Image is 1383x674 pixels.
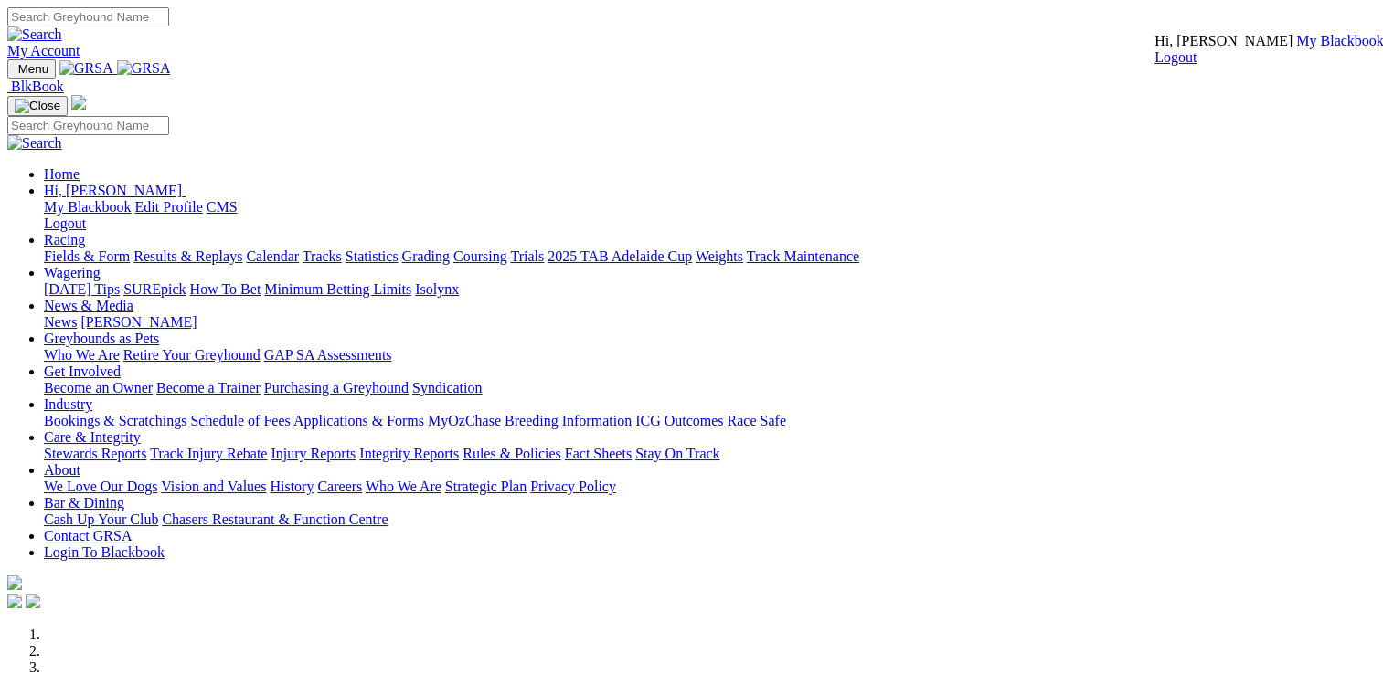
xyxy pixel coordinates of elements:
[7,135,62,152] img: Search
[271,446,356,461] a: Injury Reports
[190,281,261,297] a: How To Bet
[303,248,342,264] a: Tracks
[635,413,723,428] a: ICG Outcomes
[346,248,399,264] a: Statistics
[123,281,186,297] a: SUREpick
[44,314,77,330] a: News
[44,511,1376,528] div: Bar & Dining
[359,446,459,461] a: Integrity Reports
[44,396,92,412] a: Industry
[44,511,158,527] a: Cash Up Your Club
[412,380,482,395] a: Syndication
[44,199,1376,232] div: Hi, [PERSON_NAME]
[7,575,22,590] img: logo-grsa-white.png
[317,479,362,494] a: Careers
[727,413,785,428] a: Race Safe
[156,380,261,395] a: Become a Trainer
[80,314,197,330] a: [PERSON_NAME]
[44,380,1376,396] div: Get Involved
[44,265,101,280] a: Wagering
[270,479,314,494] a: History
[71,95,86,110] img: logo-grsa-white.png
[7,594,22,608] img: facebook.svg
[44,528,132,543] a: Contact GRSA
[44,347,120,363] a: Who We Are
[44,413,1376,429] div: Industry
[7,43,80,58] a: My Account
[161,479,266,494] a: Vision and Values
[1154,49,1197,65] a: Logout
[445,479,527,494] a: Strategic Plan
[696,248,743,264] a: Weights
[117,60,171,77] img: GRSA
[44,446,146,461] a: Stewards Reports
[44,232,85,247] a: Racing
[44,248,1376,265] div: Racing
[463,446,561,461] a: Rules & Policies
[207,199,238,215] a: CMS
[18,62,48,76] span: Menu
[135,199,203,215] a: Edit Profile
[44,331,159,346] a: Greyhounds as Pets
[7,96,68,116] button: Toggle navigation
[510,248,544,264] a: Trials
[7,26,62,43] img: Search
[44,216,86,231] a: Logout
[44,479,1376,495] div: About
[123,347,261,363] a: Retire Your Greyhound
[44,166,80,182] a: Home
[635,446,719,461] a: Stay On Track
[7,7,169,26] input: Search
[7,116,169,135] input: Search
[150,446,267,461] a: Track Injury Rebate
[44,380,153,395] a: Become an Owner
[293,413,424,428] a: Applications & Forms
[44,495,124,511] a: Bar & Dining
[7,59,56,79] button: Toggle navigation
[190,413,290,428] a: Schedule of Fees
[44,413,186,428] a: Bookings & Scratchings
[11,79,64,94] span: BlkBook
[133,248,242,264] a: Results & Replays
[530,479,616,494] a: Privacy Policy
[44,363,121,379] a: Get Involved
[264,281,411,297] a: Minimum Betting Limits
[7,79,64,94] a: BlkBook
[505,413,632,428] a: Breeding Information
[44,544,165,560] a: Login To Blackbook
[44,446,1376,462] div: Care & Integrity
[44,248,130,264] a: Fields & Form
[415,281,459,297] a: Isolynx
[44,281,1376,298] div: Wagering
[747,248,859,264] a: Track Maintenance
[26,594,40,608] img: twitter.svg
[428,413,501,428] a: MyOzChase
[264,347,392,363] a: GAP SA Assessments
[246,248,299,264] a: Calendar
[44,462,80,478] a: About
[44,199,132,215] a: My Blackbook
[59,60,113,77] img: GRSA
[15,99,60,113] img: Close
[565,446,632,461] a: Fact Sheets
[162,511,388,527] a: Chasers Restaurant & Function Centre
[44,281,120,297] a: [DATE] Tips
[44,429,141,445] a: Care & Integrity
[402,248,450,264] a: Grading
[548,248,692,264] a: 2025 TAB Adelaide Cup
[44,314,1376,331] div: News & Media
[44,183,182,198] span: Hi, [PERSON_NAME]
[44,298,133,313] a: News & Media
[264,380,409,395] a: Purchasing a Greyhound
[44,183,186,198] a: Hi, [PERSON_NAME]
[44,479,157,494] a: We Love Our Dogs
[453,248,507,264] a: Coursing
[44,347,1376,363] div: Greyhounds as Pets
[1154,33,1293,48] span: Hi, [PERSON_NAME]
[366,479,441,494] a: Who We Are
